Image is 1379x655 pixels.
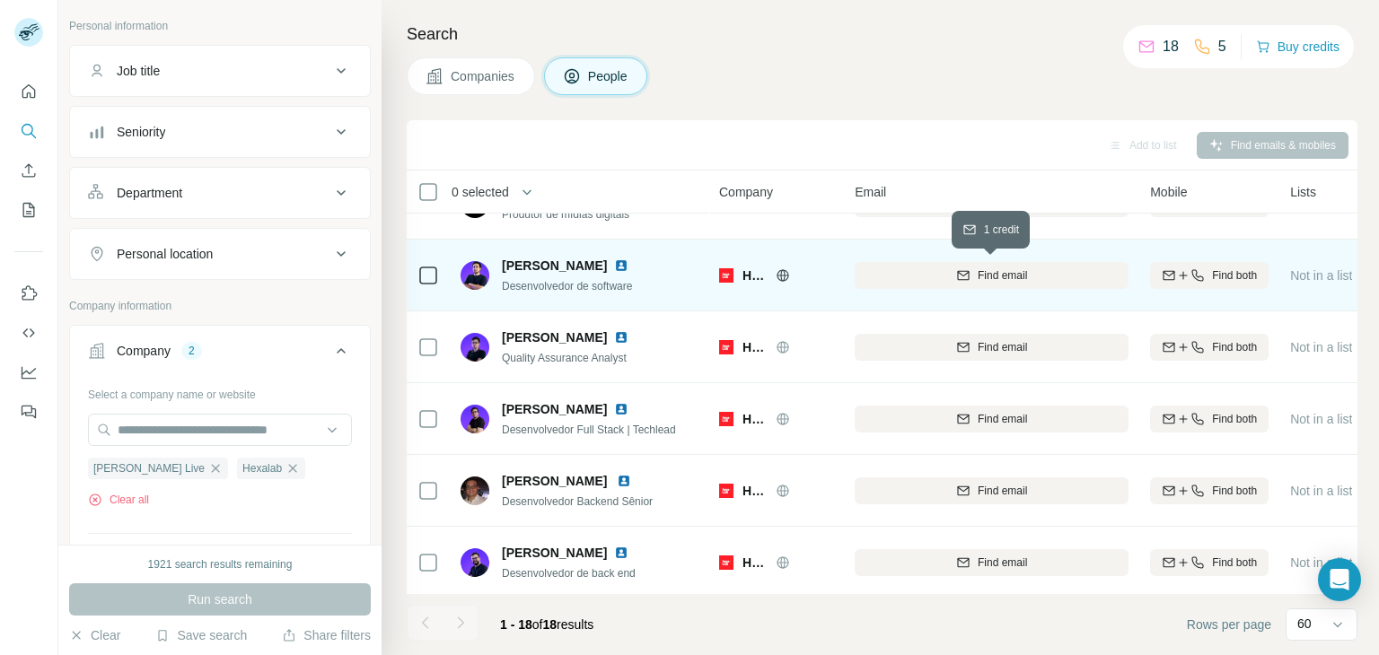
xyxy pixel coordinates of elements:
img: LinkedIn logo [614,330,628,345]
img: Logo of Hexalab [719,484,733,498]
button: Clear [69,626,120,644]
img: Avatar [461,333,489,362]
button: Personal location [70,232,370,275]
button: Use Surfe API [14,317,43,349]
button: Share filters [282,626,371,644]
span: [PERSON_NAME] [502,257,607,275]
button: Buy credits [1256,34,1339,59]
img: Avatar [461,261,489,290]
span: Desenvolvedor Backend Sênior [502,495,653,508]
span: Not in a list [1290,555,1352,570]
span: Hexalab [742,410,767,428]
button: Feedback [14,396,43,428]
span: [PERSON_NAME] Live [93,460,205,476]
img: LinkedIn logo [617,474,631,488]
p: 60 [1297,615,1312,633]
span: Hexalab [742,482,767,500]
p: 18 [1163,36,1179,57]
span: Not in a list [1290,268,1352,283]
span: [PERSON_NAME] [502,474,607,488]
button: Find both [1150,549,1269,576]
img: Logo of Hexalab [719,412,733,426]
button: My lists [14,194,43,226]
button: Job title [70,49,370,92]
span: Produtor de mídias digitais [502,208,629,221]
span: People [588,67,629,85]
div: Personal location [117,245,213,263]
p: Company information [69,298,371,314]
span: Hexalab [742,338,767,356]
div: 1921 search results remaining [148,556,293,572]
p: 5 [1218,36,1226,57]
button: Find email [855,334,1129,361]
img: LinkedIn logo [614,402,628,416]
div: Department [117,184,182,202]
span: Desenvolvedor de back end [502,567,636,580]
button: Find email [855,262,1129,289]
div: Open Intercom Messenger [1318,558,1361,601]
button: Seniority [70,110,370,153]
span: Desenvolvedor de software [502,280,632,293]
span: Company [719,183,773,201]
p: Personal information [69,18,371,34]
span: Email [855,183,886,201]
span: 18 [543,617,558,632]
span: [PERSON_NAME] [502,400,607,418]
span: Find both [1212,411,1257,427]
span: Not in a list [1290,340,1352,354]
img: Logo of Hexalab [719,268,733,283]
span: Quality Assurance Analyst [502,352,627,364]
span: Hexalab [242,460,282,476]
button: Quick start [14,75,43,108]
span: Find both [1212,339,1257,355]
img: LinkedIn logo [614,546,628,560]
div: Select a company name or website [88,380,352,403]
button: Find email [855,406,1129,432]
span: Find email [978,555,1027,571]
span: Mobile [1150,183,1187,201]
span: Companies [451,67,516,85]
span: results [500,617,593,632]
span: Not in a list [1290,484,1352,498]
span: Hexalab [742,266,767,284]
span: Hexalab [742,554,767,572]
button: Dashboard [14,356,43,389]
img: Avatar [461,548,489,577]
button: Find both [1150,334,1269,361]
span: Rows per page [1187,616,1271,633]
button: Enrich CSV [14,154,43,187]
h4: Search [407,22,1357,47]
button: Search [14,115,43,147]
div: Seniority [117,123,165,141]
button: Company2 [70,329,370,380]
img: Logo of Hexalab [719,340,733,354]
span: Find both [1212,483,1257,499]
button: Find both [1150,477,1269,504]
span: Find email [978,483,1027,499]
button: Clear all [88,492,149,508]
span: of [532,617,543,632]
span: [PERSON_NAME] [502,328,607,346]
span: Find email [978,339,1027,355]
button: Department [70,171,370,214]
button: Find email [855,477,1129,504]
span: [PERSON_NAME] [502,546,607,560]
span: Find both [1212,555,1257,571]
span: Not in a list [1290,412,1352,426]
img: Avatar [461,476,489,505]
span: 1 - 18 [500,617,532,632]
button: Find both [1150,262,1269,289]
button: Use Surfe on LinkedIn [14,277,43,310]
span: Find email [978,411,1027,427]
img: LinkedIn logo [614,258,628,273]
div: Company [117,342,171,360]
img: Avatar [461,405,489,433]
span: 0 selected [452,183,509,201]
div: Job title [117,62,160,80]
span: Desenvolvedor Full Stack | Techlead [502,424,676,436]
button: Find both [1150,406,1269,432]
button: Find email [855,549,1129,576]
button: Save search [155,626,247,644]
div: 2 [181,343,202,359]
img: Logo of Hexalab [719,555,733,570]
